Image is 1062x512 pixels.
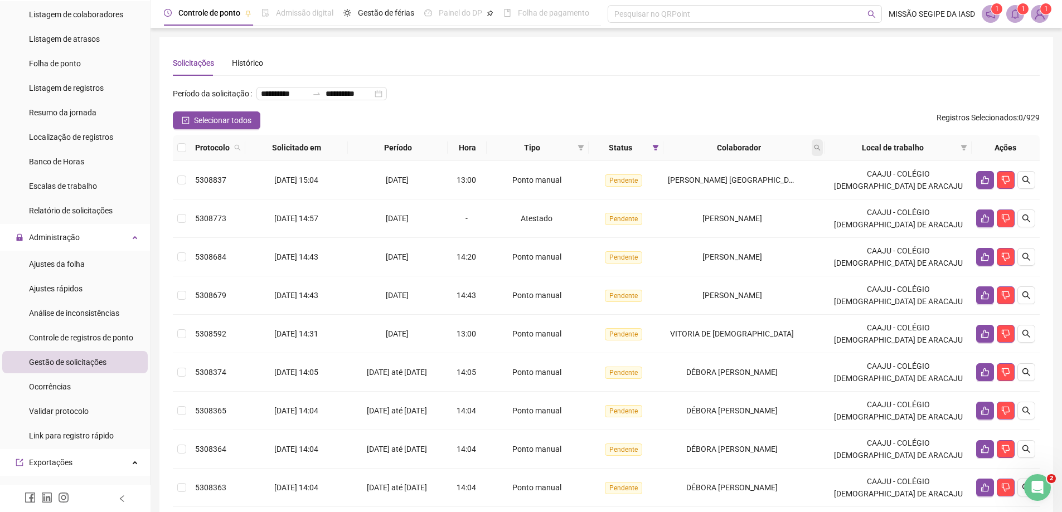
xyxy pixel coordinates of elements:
[25,492,36,503] span: facebook
[29,182,97,191] span: Escalas de trabalho
[1021,5,1025,13] span: 1
[29,485,95,494] span: Exportação de AFD
[981,406,990,415] span: like
[575,139,586,156] span: filter
[29,382,71,391] span: Ocorrências
[605,251,642,264] span: Pendente
[457,483,476,492] span: 14:04
[605,328,642,340] span: Pendente
[1010,9,1020,19] span: bell
[1022,175,1031,184] span: search
[29,35,100,43] span: Listagem de atrasos
[605,367,642,379] span: Pendente
[512,252,561,261] span: Ponto manual
[274,483,318,492] span: [DATE] 14:04
[274,214,318,223] span: [DATE] 14:57
[245,135,348,161] th: Solicitado em
[1024,474,1051,501] iframe: Intercom live chat
[1001,252,1010,261] span: dislike
[937,113,1017,122] span: Registros Selecionados
[312,89,321,98] span: swap-right
[1022,445,1031,454] span: search
[686,445,778,454] span: DÉBORA [PERSON_NAME]
[1022,483,1031,492] span: search
[274,368,318,377] span: [DATE] 14:05
[367,483,427,492] span: [DATE] até [DATE]
[29,108,96,117] span: Resumo da jornada
[512,329,561,338] span: Ponto manual
[195,483,226,492] span: 5308363
[578,144,584,151] span: filter
[29,10,123,19] span: Listagem de colaboradores
[173,57,214,69] div: Solicitações
[981,175,990,184] span: like
[58,492,69,503] span: instagram
[605,405,642,417] span: Pendente
[29,233,80,242] span: Administração
[1022,214,1031,223] span: search
[825,315,972,353] td: CAAJU - COLÉGIO [DEMOGRAPHIC_DATA] DE ARACAJU
[358,8,414,17] span: Gestão de férias
[16,459,23,466] span: export
[825,430,972,469] td: CAAJU - COLÉGIO [DEMOGRAPHIC_DATA] DE ARACAJU
[937,111,1040,129] span: : 0 / 929
[1001,368,1010,377] span: dislike
[173,85,256,103] label: Período da solicitação
[182,116,190,124] span: check-square
[986,9,996,19] span: notification
[686,368,778,377] span: DÉBORA [PERSON_NAME]
[173,111,260,129] button: Selecionar todos
[1001,445,1010,454] span: dislike
[702,214,762,223] span: [PERSON_NAME]
[457,175,476,184] span: 13:00
[194,114,251,126] span: Selecionar todos
[491,142,573,154] span: Tipo
[1022,329,1031,338] span: search
[981,252,990,261] span: like
[274,252,318,261] span: [DATE] 14:43
[1001,291,1010,300] span: dislike
[1001,483,1010,492] span: dislike
[465,214,468,223] span: -
[29,333,133,342] span: Controle de registros de ponto
[812,139,823,156] span: search
[29,59,81,68] span: Folha de ponto
[889,8,975,20] span: MISSÃO SEGIPE DA IASD
[424,9,432,17] span: dashboard
[367,406,427,415] span: [DATE] até [DATE]
[976,142,1035,154] div: Ações
[16,233,23,241] span: lock
[518,8,589,17] span: Folha de pagamento
[274,406,318,415] span: [DATE] 14:04
[274,329,318,338] span: [DATE] 14:31
[512,291,561,300] span: Ponto manual
[686,483,778,492] span: DÉBORA [PERSON_NAME]
[702,252,762,261] span: [PERSON_NAME]
[195,142,230,154] span: Protocolo
[29,133,113,142] span: Localização de registros
[825,353,972,392] td: CAAJU - COLÉGIO [DEMOGRAPHIC_DATA] DE ARACAJU
[605,482,642,494] span: Pendente
[195,291,226,300] span: 5308679
[958,139,969,156] span: filter
[1022,291,1031,300] span: search
[521,214,552,223] span: Atestado
[981,368,990,377] span: like
[348,135,448,161] th: Período
[981,329,990,338] span: like
[668,142,809,154] span: Colaborador
[605,213,642,225] span: Pendente
[981,445,990,454] span: like
[1001,214,1010,223] span: dislike
[650,139,661,156] span: filter
[457,291,476,300] span: 14:43
[830,142,956,154] span: Local de trabalho
[512,175,561,184] span: Ponto manual
[232,57,263,69] div: Histórico
[1017,3,1029,14] sup: 1
[29,458,72,467] span: Exportações
[343,9,351,17] span: sun
[29,206,113,215] span: Relatório de solicitações
[386,252,409,261] span: [DATE]
[457,252,476,261] span: 14:20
